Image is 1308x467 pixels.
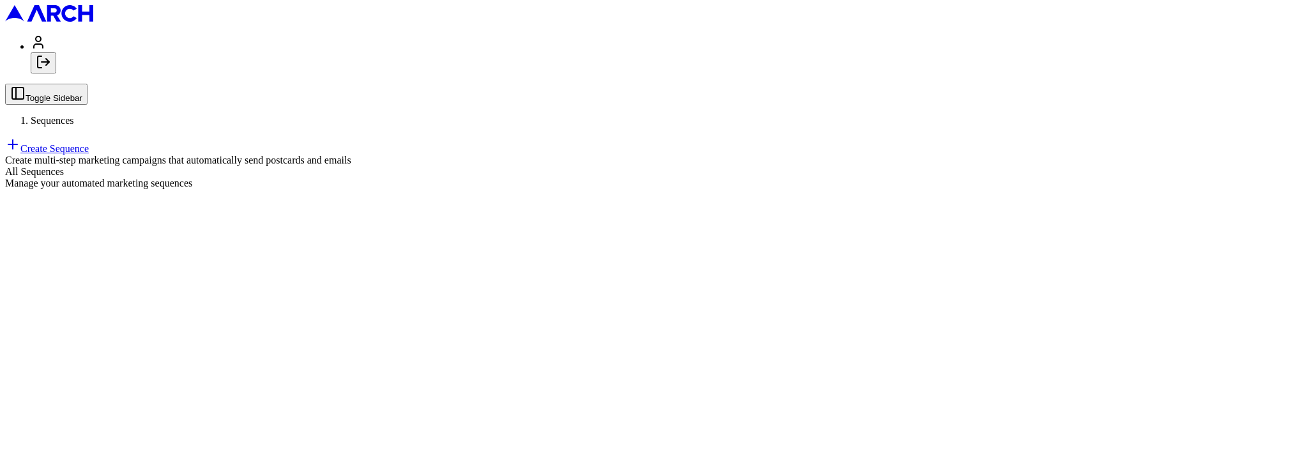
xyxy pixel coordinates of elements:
a: Create Sequence [5,143,89,154]
nav: breadcrumb [5,115,1303,126]
div: Manage your automated marketing sequences [5,178,1303,189]
span: Sequences [31,115,74,126]
span: Toggle Sidebar [26,93,82,103]
button: Log out [31,52,56,73]
button: Toggle Sidebar [5,84,87,105]
div: All Sequences [5,166,1303,178]
div: Create multi-step marketing campaigns that automatically send postcards and emails [5,155,1303,166]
